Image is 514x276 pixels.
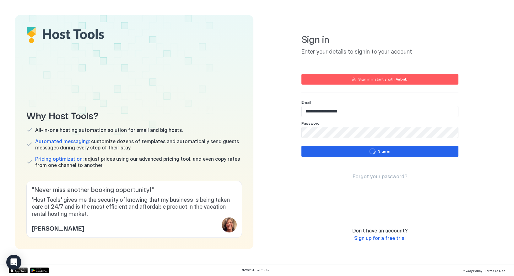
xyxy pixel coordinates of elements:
[301,146,458,157] button: loadingSign in
[30,268,49,273] a: Google Play Store
[378,148,390,154] div: Sign in
[35,138,90,144] span: Automated messaging:
[301,121,320,126] span: Password
[222,217,237,232] div: profile
[35,156,84,162] span: Pricing optimization:
[32,223,84,232] span: [PERSON_NAME]
[35,138,242,151] span: customize dozens of templates and automatically send guests messages during every step of their s...
[354,235,406,242] a: Sign up for a free trial
[301,100,311,105] span: Email
[242,268,269,272] span: © 2025 Host Tools
[32,196,237,218] span: 'Host Tools' gives me the security of knowing that my business is being taken care of 24/7 and is...
[6,255,21,270] div: Open Intercom Messenger
[302,106,458,117] input: Input Field
[358,76,408,82] div: Sign in instantly with Airbnb
[32,186,237,194] span: " Never miss another booking opportunity! "
[462,267,482,273] a: Privacy Policy
[485,269,505,273] span: Terms Of Use
[301,34,458,46] span: Sign in
[35,127,183,133] span: All-in-one hosting automation solution for small and big hosts.
[369,148,376,154] div: loading
[302,127,458,138] input: Input Field
[485,267,505,273] a: Terms Of Use
[353,173,407,180] a: Forgot your password?
[9,268,28,273] a: App Store
[35,156,242,168] span: adjust prices using our advanced pricing tool, and even copy rates from one channel to another.
[301,48,458,55] span: Enter your details to signin to your account
[26,108,242,122] span: Why Host Tools?
[352,227,408,234] span: Don't have an account?
[301,74,458,85] button: Sign in instantly with Airbnb
[462,269,482,273] span: Privacy Policy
